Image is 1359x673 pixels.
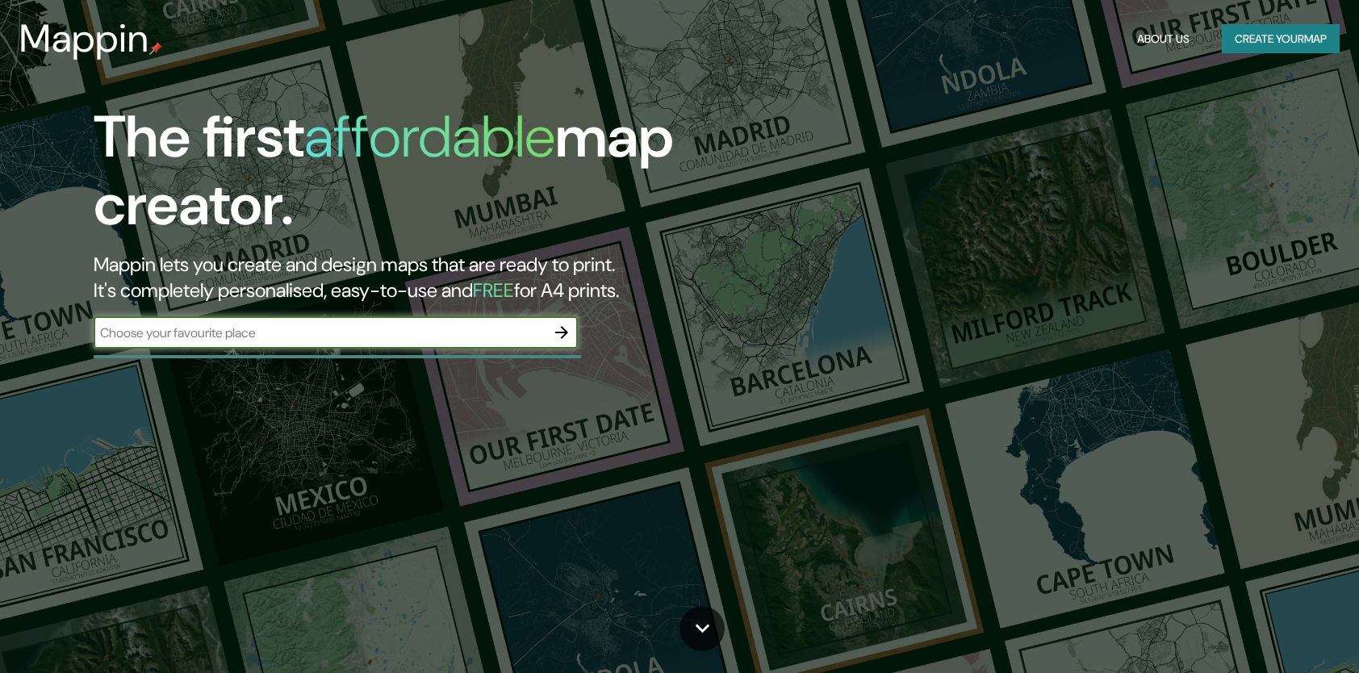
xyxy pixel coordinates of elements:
h3: Mappin [19,16,149,61]
h5: FREE [473,278,514,303]
button: About Us [1131,24,1196,54]
img: mappin-pin [149,42,162,55]
h2: Mappin lets you create and design maps that are ready to print. It's completely personalised, eas... [94,252,773,303]
h1: affordable [304,99,555,174]
button: Create yourmap [1222,24,1340,54]
input: Choose your favourite place [94,324,546,342]
h1: The first map creator. [94,103,773,252]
